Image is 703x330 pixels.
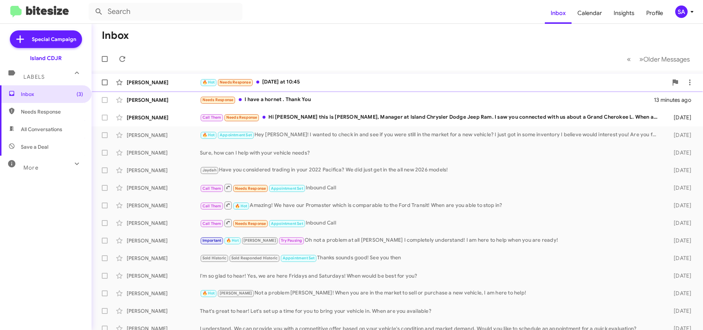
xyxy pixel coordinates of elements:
[220,291,252,296] span: [PERSON_NAME]
[662,290,697,297] div: [DATE]
[200,307,662,315] div: That's great to hear! Let's set up a time for you to bring your vehicle in. When are you available?
[202,168,216,173] span: Jaydah
[283,256,315,260] span: Appointment Set
[662,149,697,156] div: [DATE]
[202,186,222,191] span: Call Them
[202,256,227,260] span: Sold Historic
[127,307,200,315] div: [PERSON_NAME]
[202,291,215,296] span: 🔥 Hot
[200,236,662,245] div: Oh not a problem at all [PERSON_NAME] I completely understand! I am here to help when you are ready!
[662,167,697,174] div: [DATE]
[200,113,662,122] div: Hi [PERSON_NAME] this is [PERSON_NAME], Manager at Island Chrysler Dodge Jeep Ram. I saw you conn...
[202,221,222,226] span: Call Them
[662,255,697,262] div: [DATE]
[271,186,303,191] span: Appointment Set
[662,272,697,279] div: [DATE]
[200,183,662,192] div: Inbound Call
[226,238,239,243] span: 🔥 Hot
[662,237,697,244] div: [DATE]
[654,96,697,104] div: 13 minutes ago
[200,201,662,210] div: Amazing! We have our Promaster which is comparable to the Ford Transit! When are you able to stop...
[675,5,688,18] div: SA
[271,221,303,226] span: Appointment Set
[572,3,608,24] a: Calendar
[243,238,276,243] span: [PERSON_NAME]
[200,166,662,174] div: Have you considered trading in your 2022 Pacifica? We did just get in the all new 2026 models!
[200,218,662,227] div: Inbound Call
[127,202,200,209] div: [PERSON_NAME]
[627,55,631,64] span: «
[202,97,234,102] span: Needs Response
[662,131,697,139] div: [DATE]
[235,221,266,226] span: Needs Response
[226,115,257,120] span: Needs Response
[127,272,200,279] div: [PERSON_NAME]
[21,90,83,98] span: Inbox
[77,90,83,98] span: (3)
[200,96,654,104] div: I have a hornet . Thank You
[200,272,662,279] div: I'm so glad to hear! Yes, we are here Fridays and Saturdays! When would be best for you?
[10,30,82,48] a: Special Campaign
[21,108,83,115] span: Needs Response
[127,131,200,139] div: [PERSON_NAME]
[639,55,643,64] span: »
[127,96,200,104] div: [PERSON_NAME]
[635,52,694,67] button: Next
[200,78,668,86] div: [DATE] at 10:45
[662,202,697,209] div: [DATE]
[127,184,200,192] div: [PERSON_NAME]
[127,149,200,156] div: [PERSON_NAME]
[202,133,215,137] span: 🔥 Hot
[202,115,222,120] span: Call Them
[30,55,62,62] div: Island CDJR
[545,3,572,24] a: Inbox
[202,204,222,208] span: Call Them
[662,307,697,315] div: [DATE]
[127,255,200,262] div: [PERSON_NAME]
[127,219,200,227] div: [PERSON_NAME]
[200,289,662,297] div: Not a problem [PERSON_NAME]! When you are in the market to sell or purchase a new vehicle, I am h...
[21,126,62,133] span: All Conversations
[220,80,251,85] span: Needs Response
[89,3,242,21] input: Search
[102,30,129,41] h1: Inbox
[200,131,662,139] div: Hey [PERSON_NAME]! I wanted to check in and see if you were still in the market for a new vehicle...
[608,3,640,24] a: Insights
[623,52,694,67] nav: Page navigation example
[281,238,302,243] span: Try Pausing
[231,256,278,260] span: Sold Responded Historic
[669,5,695,18] button: SA
[200,254,662,262] div: Thanks sounds good! See you then
[127,237,200,244] div: [PERSON_NAME]
[127,114,200,121] div: [PERSON_NAME]
[23,74,45,80] span: Labels
[235,204,248,208] span: 🔥 Hot
[662,184,697,192] div: [DATE]
[127,167,200,174] div: [PERSON_NAME]
[200,149,662,156] div: Sure, how can I help with your vehicle needs?
[202,238,222,243] span: Important
[643,55,690,63] span: Older Messages
[662,114,697,121] div: [DATE]
[640,3,669,24] a: Profile
[622,52,635,67] button: Previous
[127,79,200,86] div: [PERSON_NAME]
[662,219,697,227] div: [DATE]
[23,164,38,171] span: More
[21,143,48,151] span: Save a Deal
[235,186,266,191] span: Needs Response
[202,80,215,85] span: 🔥 Hot
[127,290,200,297] div: [PERSON_NAME]
[32,36,76,43] span: Special Campaign
[220,133,252,137] span: Appointment Set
